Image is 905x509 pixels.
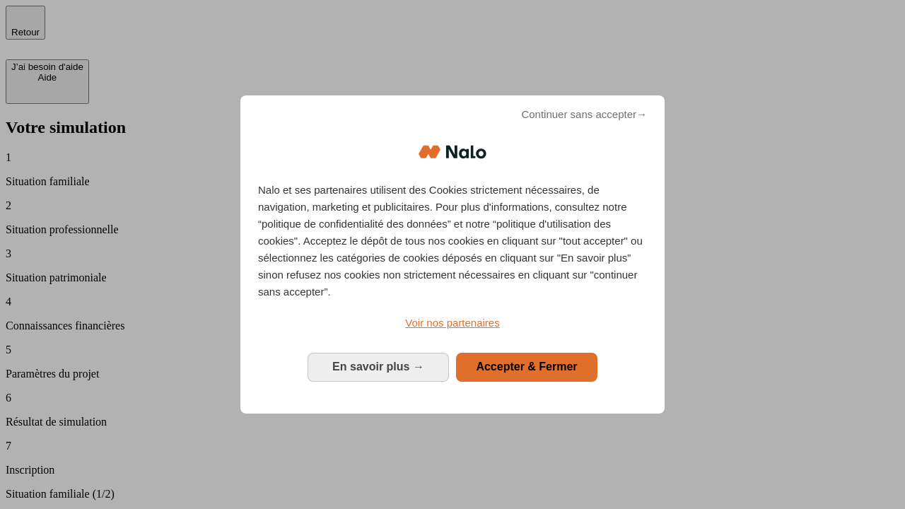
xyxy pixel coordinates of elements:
[419,131,486,173] img: Logo
[308,353,449,381] button: En savoir plus: Configurer vos consentements
[456,353,597,381] button: Accepter & Fermer: Accepter notre traitement des données et fermer
[521,106,647,123] span: Continuer sans accepter→
[240,95,665,413] div: Bienvenue chez Nalo Gestion du consentement
[258,315,647,332] a: Voir nos partenaires
[405,317,499,329] span: Voir nos partenaires
[332,361,424,373] span: En savoir plus →
[258,182,647,300] p: Nalo et ses partenaires utilisent des Cookies strictement nécessaires, de navigation, marketing e...
[476,361,577,373] span: Accepter & Fermer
